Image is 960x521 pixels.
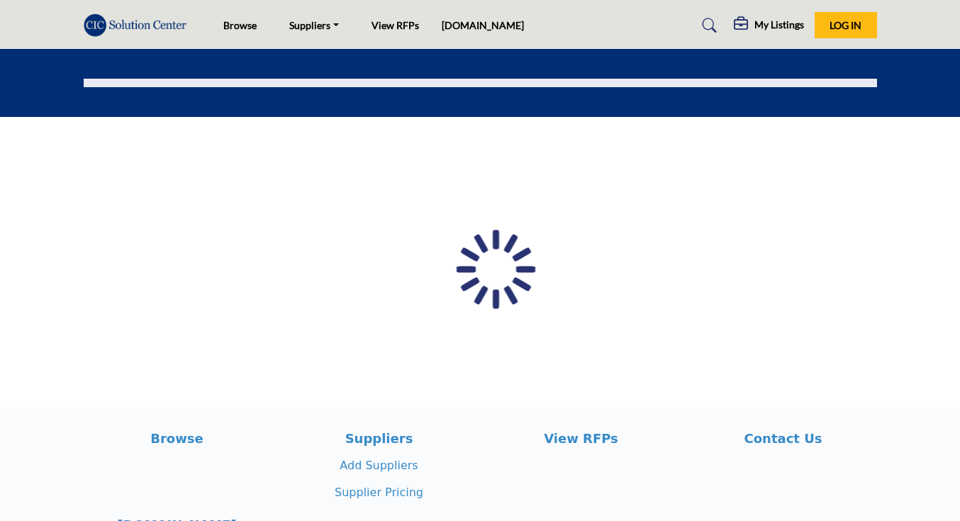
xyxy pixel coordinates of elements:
a: Browse [84,429,271,448]
a: [DOMAIN_NAME] [442,19,524,31]
span: Log In [830,19,861,31]
img: Site Logo [84,13,194,37]
h5: My Listings [754,18,804,31]
a: View RFPs [488,429,675,448]
a: Suppliers [279,16,349,35]
div: My Listings [734,17,804,34]
a: Supplier Pricing [335,486,423,499]
a: Contact Us [690,429,877,448]
button: Log In [815,12,877,38]
a: View RFPs [372,19,419,31]
a: Search [688,14,726,37]
a: Browse [223,19,257,31]
a: Add Suppliers [340,459,418,472]
a: Suppliers [286,429,473,448]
